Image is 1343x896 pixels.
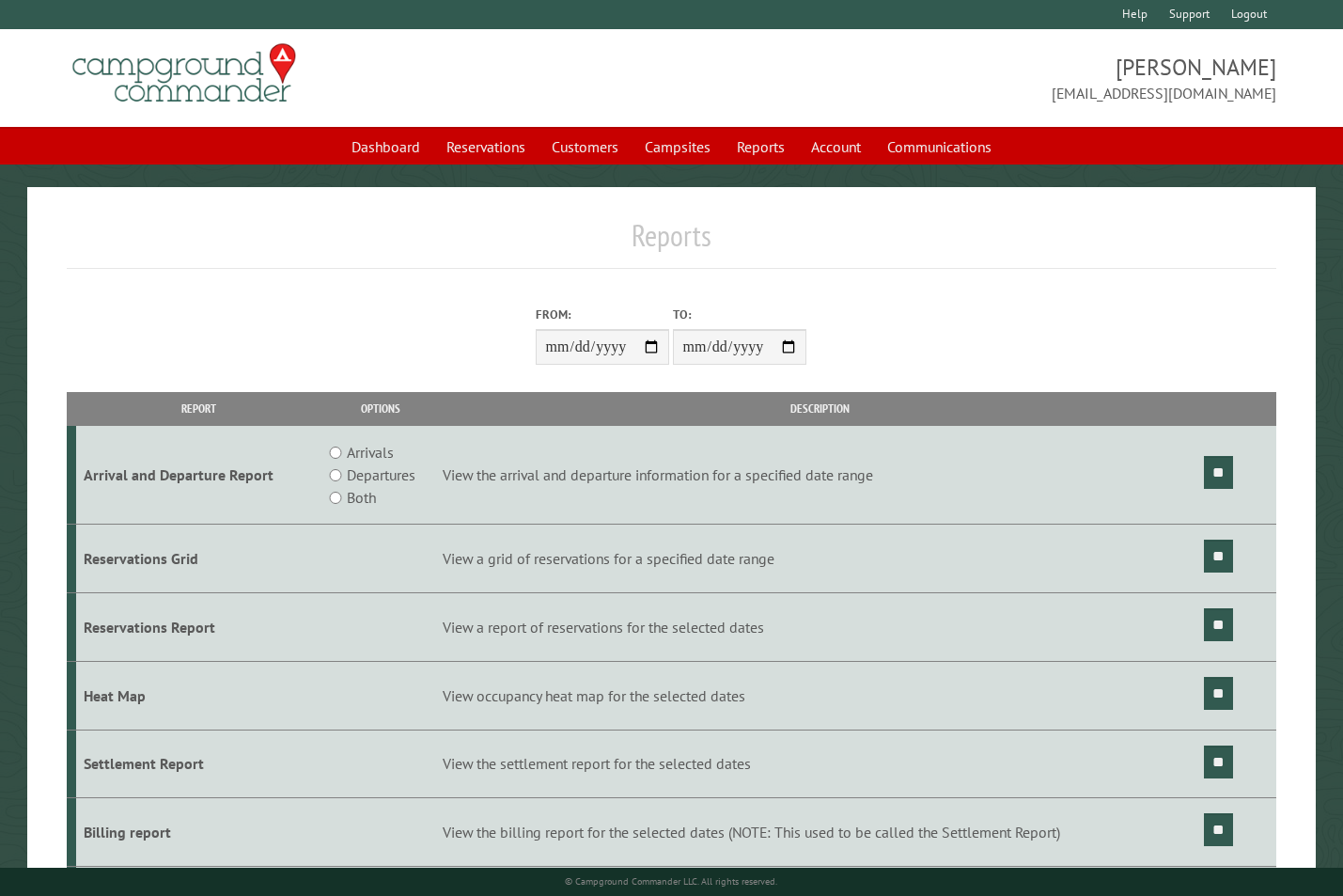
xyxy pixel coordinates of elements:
[435,129,537,165] a: Reservations
[76,798,320,867] td: Billing report
[76,392,320,425] th: Report
[673,306,806,323] label: To:
[340,129,431,165] a: Dashboard
[440,592,1201,661] td: View a report of reservations for the selected dates
[76,426,320,525] td: Arrival and Departure Report
[76,661,320,730] td: Heat Map
[67,37,302,110] img: Campground Commander
[440,661,1201,730] td: View occupancy heat map for the selected dates
[347,486,376,509] label: Both
[672,52,1276,104] span: [PERSON_NAME] [EMAIL_ADDRESS][DOMAIN_NAME]
[347,464,415,486] label: Departures
[440,798,1201,867] td: View the billing report for the selected dates (NOTE: This used to be called the Settlement Report)
[76,525,320,593] td: Reservations Grid
[440,525,1201,593] td: View a grid of reservations for a specified date range
[633,129,722,165] a: Campsites
[440,426,1201,525] td: View the arrival and departure information for a specified date range
[67,217,1275,269] h1: Reports
[726,129,796,165] a: Reports
[321,392,440,425] th: Options
[347,441,394,464] label: Arrivals
[800,129,872,165] a: Account
[440,730,1201,798] td: View the settlement report for the selected dates
[76,730,320,798] td: Settlement Report
[536,306,669,323] label: From:
[876,129,1003,165] a: Communications
[565,875,777,888] small: © Campground Commander LLC. All rights reserved.
[540,129,630,165] a: Customers
[440,392,1201,425] th: Description
[76,592,320,661] td: Reservations Report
